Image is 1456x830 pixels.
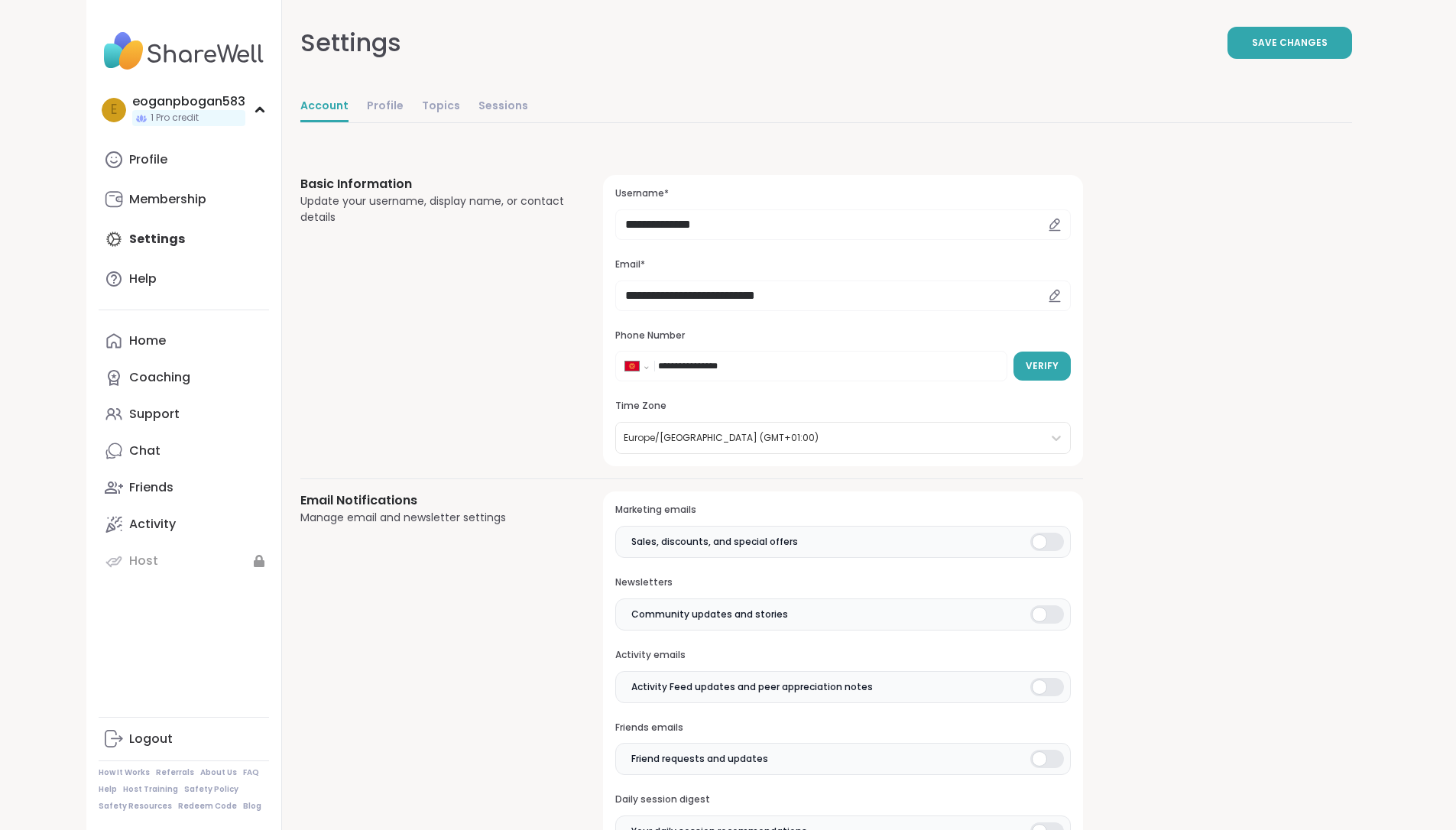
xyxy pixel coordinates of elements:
img: ShareWell Nav Logo [99,24,269,78]
h3: Newsletters [615,576,1070,589]
a: About Us [200,767,237,778]
div: Profile [129,151,167,168]
a: Chat [99,433,269,469]
a: Referrals [156,767,194,778]
div: Friends [129,479,173,496]
div: Update your username, display name, or contact details [300,193,567,225]
h3: Marketing emails [615,504,1070,517]
span: 1 Pro credit [151,112,199,125]
h3: Phone Number [615,329,1070,342]
a: Support [99,396,269,433]
a: Logout [99,721,269,757]
div: Chat [129,443,161,459]
div: Host [129,553,158,569]
a: Safety Resources [99,801,172,812]
div: Logout [129,731,173,747]
a: Topics [422,92,460,122]
div: Support [129,406,180,423]
a: Profile [99,141,269,178]
a: Coaching [99,359,269,396]
div: Membership [129,191,206,208]
a: Sessions [478,92,528,122]
a: Friends [99,469,269,506]
h3: Email Notifications [300,491,567,510]
span: Community updates and stories [631,608,788,621]
a: Membership [99,181,269,218]
span: Activity Feed updates and peer appreciation notes [631,680,873,694]
div: Manage email and newsletter settings [300,510,567,526]
span: Save Changes [1252,36,1328,50]
a: How It Works [99,767,150,778]
div: Home [129,332,166,349]
a: Blog [243,801,261,812]
h3: Time Zone [615,400,1070,413]
button: Verify [1013,352,1071,381]
div: eoganpbogan583 [132,93,245,110]
a: Account [300,92,349,122]
a: Help [99,784,117,795]
h3: Basic Information [300,175,567,193]
a: Host Training [123,784,178,795]
div: Settings [300,24,401,61]
a: Home [99,323,269,359]
span: Sales, discounts, and special offers [631,535,798,549]
h3: Activity emails [615,649,1070,662]
span: Friend requests and updates [631,752,768,766]
a: Safety Policy [184,784,238,795]
a: Redeem Code [178,801,237,812]
div: Activity [129,516,176,533]
button: Save Changes [1227,27,1352,59]
h3: Email* [615,258,1070,271]
a: Activity [99,506,269,543]
div: Coaching [129,369,190,386]
h3: Daily session digest [615,793,1070,806]
span: e [111,100,117,120]
span: Verify [1026,359,1059,373]
a: FAQ [243,767,259,778]
h3: Username* [615,187,1070,200]
div: Help [129,271,157,287]
a: Profile [367,92,404,122]
a: Host [99,543,269,579]
a: Help [99,261,269,297]
h3: Friends emails [615,721,1070,734]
